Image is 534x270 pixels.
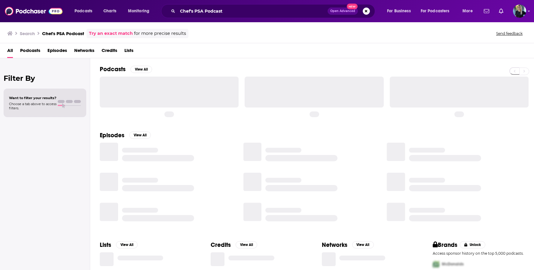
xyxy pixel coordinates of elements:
[236,241,257,248] button: View All
[462,7,473,15] span: More
[347,4,358,9] span: New
[513,5,526,18] button: Show profile menu
[100,241,111,249] h2: Lists
[513,5,526,18] img: User Profile
[421,7,450,15] span: For Podcasters
[5,5,63,17] img: Podchaser - Follow, Share and Rate Podcasts
[352,241,374,248] button: View All
[383,6,418,16] button: open menu
[20,31,35,36] h3: Search
[20,46,40,58] a: Podcasts
[328,8,358,15] button: Open AdvancedNew
[442,262,464,267] span: McDonalds
[100,241,138,249] a: ListsView All
[433,241,458,249] h2: Brands
[128,7,149,15] span: Monitoring
[103,7,116,15] span: Charts
[496,6,506,16] a: Show notifications dropdown
[100,132,151,139] a: EpisodesView All
[460,241,485,248] button: Unlock
[99,6,120,16] a: Charts
[178,6,328,16] input: Search podcasts, credits, & more...
[211,241,257,249] a: CreditsView All
[89,30,133,37] a: Try an exact match
[211,241,231,249] h2: Credits
[100,65,126,73] h2: Podcasts
[134,30,186,37] span: for more precise results
[417,6,458,16] button: open menu
[129,132,151,139] button: View All
[124,6,157,16] button: open menu
[124,46,133,58] a: Lists
[42,31,84,36] h3: Chef's PSA Podcast
[100,132,124,139] h2: Episodes
[322,241,374,249] a: NetworksView All
[4,74,86,83] h2: Filter By
[130,66,152,73] button: View All
[481,6,492,16] a: Show notifications dropdown
[75,7,92,15] span: Podcasts
[116,241,138,248] button: View All
[102,46,117,58] a: Credits
[330,10,355,13] span: Open Advanced
[7,46,13,58] a: All
[494,31,524,36] button: Send feedback
[322,241,347,249] h2: Networks
[9,96,56,100] span: Want to filter your results?
[100,65,152,73] a: PodcastsView All
[74,46,94,58] a: Networks
[70,6,100,16] button: open menu
[9,102,56,110] span: Choose a tab above to access filters.
[458,6,480,16] button: open menu
[433,251,524,256] p: Access sponsor history on the top 5,000 podcasts.
[513,5,526,18] span: Logged in as ChelseaKershaw
[167,4,381,18] div: Search podcasts, credits, & more...
[47,46,67,58] a: Episodes
[387,7,411,15] span: For Business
